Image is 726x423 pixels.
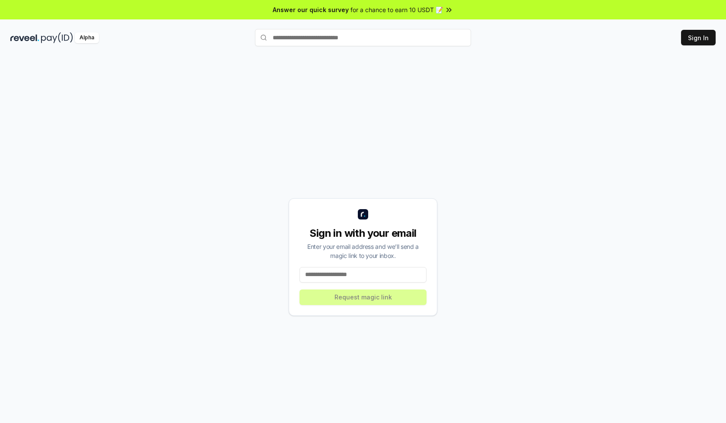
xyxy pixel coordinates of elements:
[10,32,39,43] img: reveel_dark
[299,242,427,260] div: Enter your email address and we’ll send a magic link to your inbox.
[41,32,73,43] img: pay_id
[299,226,427,240] div: Sign in with your email
[273,5,349,14] span: Answer our quick survey
[681,30,716,45] button: Sign In
[75,32,99,43] div: Alpha
[350,5,443,14] span: for a chance to earn 10 USDT 📝
[358,209,368,219] img: logo_small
